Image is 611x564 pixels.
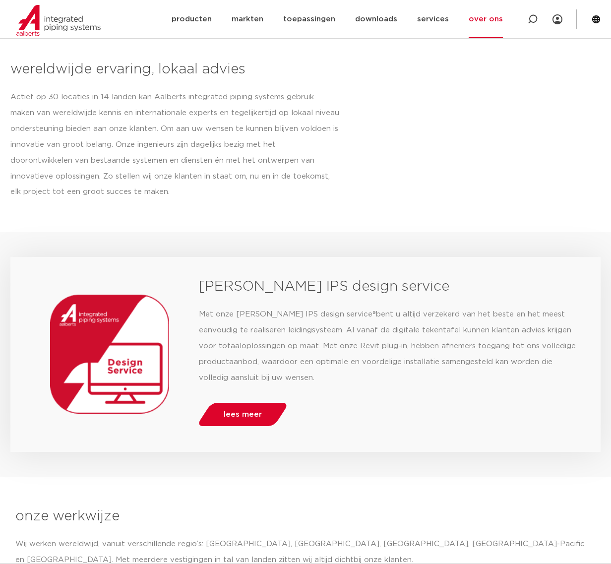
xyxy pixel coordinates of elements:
p: Actief op 30 locaties in 14 landen kan Aalberts integrated piping systems gebruik maken van werel... [10,89,339,200]
span: lees meer [224,411,262,418]
h3: [PERSON_NAME] IPS design service [199,277,581,297]
span: ® [372,311,376,318]
h3: wereldwijde ervaring, lokaal advies [10,60,339,79]
a: lees meer [196,403,290,426]
p: Met onze [PERSON_NAME] IPS design service bent u altijd verzekerd van het beste en het meest eenv... [199,307,581,386]
h3: onze werkwijze [15,506,596,526]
